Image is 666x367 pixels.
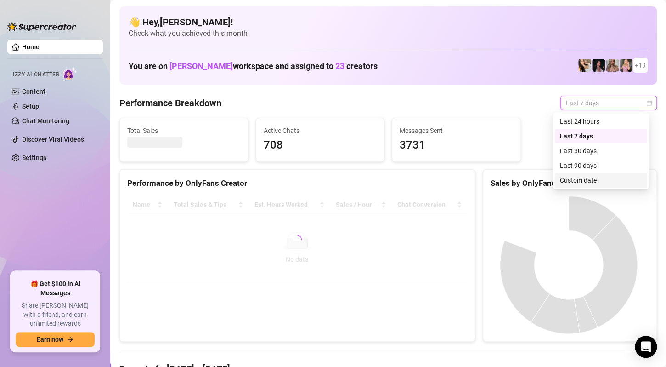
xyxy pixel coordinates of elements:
[606,59,619,72] img: Kenzie (@dmaxkenz)
[291,233,304,246] span: loading
[554,143,647,158] div: Last 30 days
[129,61,378,71] h1: You are on workspace and assigned to creators
[646,100,652,106] span: calendar
[560,146,642,156] div: Last 30 days
[37,336,63,343] span: Earn now
[554,129,647,143] div: Last 7 days
[22,154,46,161] a: Settings
[129,16,648,29] h4: 👋 Hey, [PERSON_NAME] !
[560,161,642,171] div: Last 90 days
[635,60,646,70] span: + 19
[127,177,468,189] div: Performance by OnlyFans Creator
[335,61,344,71] span: 23
[16,280,95,298] span: 🎁 Get $100 in AI Messages
[22,88,45,95] a: Content
[13,70,59,79] span: Izzy AI Chatter
[491,177,649,189] div: Sales by OnlyFans Creator
[560,116,642,126] div: Last 24 hours
[400,137,513,154] span: 3731
[7,22,76,31] img: logo-BBDzfeDw.svg
[129,29,648,39] span: Check what you achieved this month
[635,336,657,358] div: Open Intercom Messenger
[22,103,39,110] a: Setup
[264,137,377,154] span: 708
[264,126,377,136] span: Active Chats
[67,336,73,343] span: arrow-right
[400,126,513,136] span: Messages Sent
[578,59,591,72] img: Avry (@avryjennerfree)
[127,126,241,136] span: Total Sales
[560,175,642,185] div: Custom date
[620,59,632,72] img: Kenzie (@dmaxkenzfree)
[592,59,605,72] img: Baby (@babyyyybellaa)
[63,67,77,80] img: AI Chatter
[22,117,69,125] a: Chat Monitoring
[554,173,647,188] div: Custom date
[566,96,651,110] span: Last 7 days
[169,61,233,71] span: [PERSON_NAME]
[16,332,95,347] button: Earn nowarrow-right
[560,131,642,141] div: Last 7 days
[554,158,647,173] div: Last 90 days
[22,43,40,51] a: Home
[16,301,95,328] span: Share [PERSON_NAME] with a friend, and earn unlimited rewards
[554,114,647,129] div: Last 24 hours
[119,97,221,109] h4: Performance Breakdown
[22,136,84,143] a: Discover Viral Videos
